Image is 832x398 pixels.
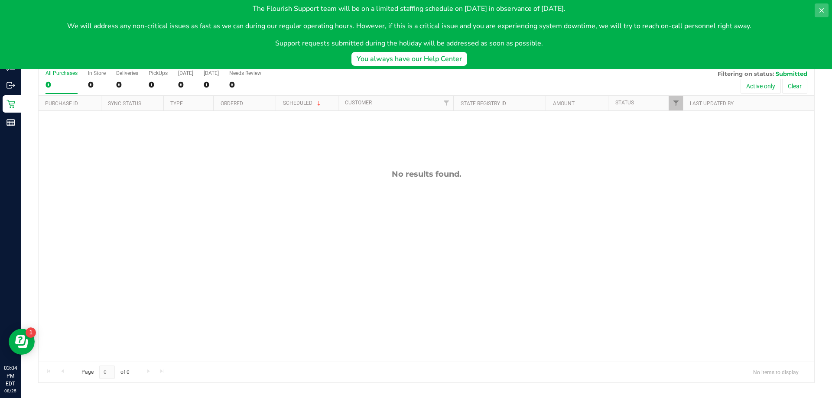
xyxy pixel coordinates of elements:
div: 0 [116,80,138,90]
inline-svg: Reports [6,118,15,127]
a: Amount [553,100,575,107]
div: 0 [178,80,193,90]
div: All Purchases [45,70,78,76]
div: In Store [88,70,106,76]
a: Purchase ID [45,100,78,107]
span: Submitted [776,70,807,77]
a: Scheduled [283,100,322,106]
div: PickUps [149,70,168,76]
a: Last Updated By [690,100,734,107]
div: 0 [229,80,261,90]
span: Page of 0 [74,366,136,379]
p: 08/25 [4,388,17,394]
a: Sync Status [108,100,141,107]
div: You always have our Help Center [357,54,462,64]
a: State Registry ID [461,100,506,107]
button: Active only [741,79,781,94]
div: Needs Review [229,70,261,76]
p: The Flourish Support team will be on a limited staffing schedule on [DATE] in observance of [DATE]. [67,3,751,14]
inline-svg: Outbound [6,81,15,90]
span: Filtering on status: [718,70,774,77]
a: Filter [439,96,453,110]
iframe: Resource center [9,329,35,355]
div: 0 [88,80,106,90]
a: Customer [345,100,372,106]
a: Filter [669,96,683,110]
div: [DATE] [204,70,219,76]
div: No results found. [39,169,814,179]
div: [DATE] [178,70,193,76]
div: 0 [45,80,78,90]
a: Type [170,100,183,107]
div: 0 [149,80,168,90]
a: Ordered [221,100,243,107]
p: Support requests submitted during the holiday will be addressed as soon as possible. [67,38,751,49]
div: 0 [204,80,219,90]
iframe: Resource center unread badge [26,327,36,338]
p: 03:04 PM EDT [4,364,17,388]
a: Status [615,100,634,106]
span: No items to display [746,366,806,379]
p: We will address any non-critical issues as fast as we can during our regular operating hours. How... [67,21,751,31]
inline-svg: Retail [6,100,15,108]
button: Clear [782,79,807,94]
div: Deliveries [116,70,138,76]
